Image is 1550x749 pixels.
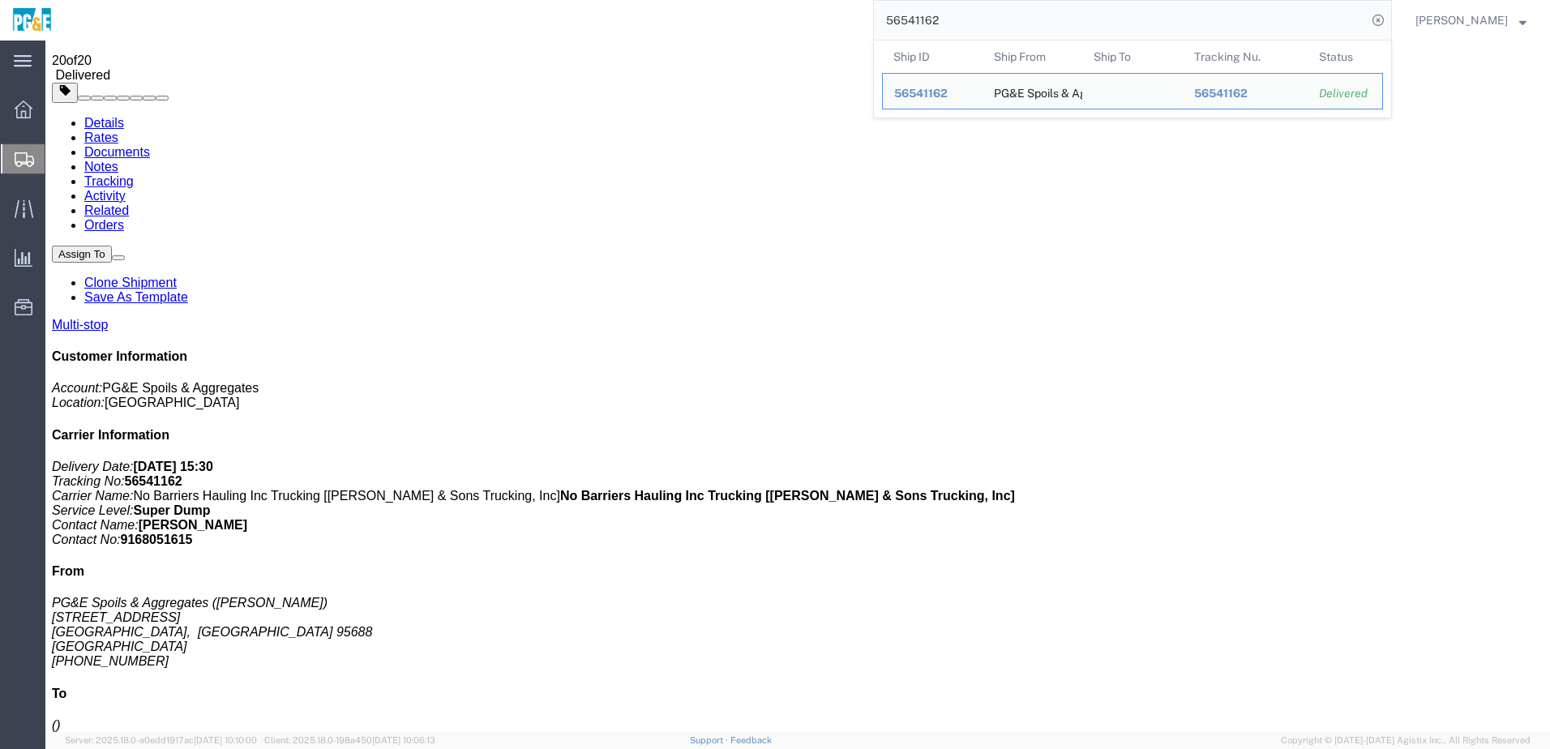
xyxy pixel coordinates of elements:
div: 56541162 [894,85,971,102]
th: Tracking Nu. [1183,41,1308,73]
span: Evelyn Angel [1415,11,1508,29]
a: Support [690,735,730,745]
div: Delivered [1319,85,1371,102]
th: Status [1308,41,1383,73]
table: Search Results [882,41,1391,118]
span: Copyright © [DATE]-[DATE] Agistix Inc., All Rights Reserved [1281,734,1531,747]
img: logo [11,8,53,32]
input: Search for shipment number, reference number [874,1,1367,40]
th: Ship From [983,41,1083,73]
iframe: FS Legacy Container [45,41,1550,732]
a: Feedback [730,735,772,745]
span: 56541162 [1194,87,1248,100]
div: PG&E Spoils & Aggregates [994,74,1072,109]
span: Server: 2025.18.0-a0edd1917ac [65,735,257,745]
th: Ship To [1082,41,1183,73]
th: Ship ID [882,41,983,73]
span: Client: 2025.18.0-198a450 [264,735,435,745]
button: [PERSON_NAME] [1415,11,1527,30]
span: [DATE] 10:10:00 [194,735,257,745]
span: 56541162 [894,87,948,100]
div: 56541162 [1194,85,1297,102]
span: [DATE] 10:06:13 [372,735,435,745]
